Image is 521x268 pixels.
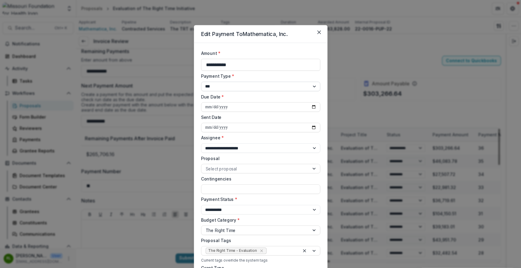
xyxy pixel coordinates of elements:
label: Payment Status [201,196,317,203]
label: Assignee [201,135,317,141]
div: Remove The Right Time - Evaluation [258,248,264,254]
div: Clear selected options [301,247,308,254]
label: Proposal Tags [201,237,317,244]
button: Close [314,27,324,37]
label: Proposal [201,155,317,162]
label: Sent Date [201,114,317,120]
label: Amount [201,50,317,56]
header: Edit Payment To Mathematica, Inc. [194,25,327,43]
div: Current tags override the system tags [201,258,320,263]
label: Contingencies [201,176,317,182]
label: Due Date [201,94,317,100]
span: The Right Time - Evaluation [208,248,257,253]
label: Payment Type [201,73,317,80]
label: Budget Category [201,217,317,223]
